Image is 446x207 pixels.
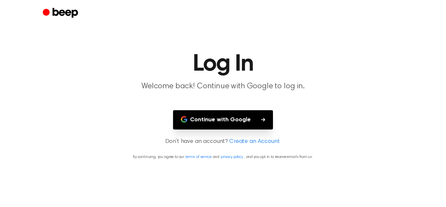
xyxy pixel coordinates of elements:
a: privacy policy [221,155,243,159]
a: Beep [43,7,80,20]
p: By continuing, you agree to our and , and you opt in to receive emails from us. [8,154,438,160]
p: Welcome back! Continue with Google to log in. [98,81,348,92]
p: Don’t have an account? [8,137,438,146]
button: Continue with Google [173,110,273,129]
a: terms of service [185,155,211,159]
a: Create an Account [229,137,279,146]
h1: Log In [56,52,390,76]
